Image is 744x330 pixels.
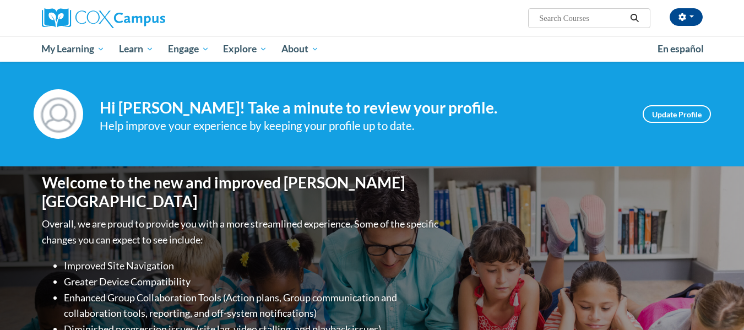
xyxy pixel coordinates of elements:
[42,216,441,248] p: Overall, we are proud to provide you with a more streamlined experience. Some of the specific cha...
[643,105,711,123] a: Update Profile
[119,42,154,56] span: Learn
[64,274,441,290] li: Greater Device Compatibility
[658,43,704,55] span: En español
[670,8,703,26] button: Account Settings
[626,12,643,25] button: Search
[34,89,83,139] img: Profile Image
[42,174,441,210] h1: Welcome to the new and improved [PERSON_NAME][GEOGRAPHIC_DATA]
[64,290,441,322] li: Enhanced Group Collaboration Tools (Action plans, Group communication and collaboration tools, re...
[168,42,209,56] span: Engage
[41,42,105,56] span: My Learning
[223,42,267,56] span: Explore
[216,36,274,62] a: Explore
[25,36,719,62] div: Main menu
[112,36,161,62] a: Learn
[64,258,441,274] li: Improved Site Navigation
[100,99,626,117] h4: Hi [PERSON_NAME]! Take a minute to review your profile.
[42,8,165,28] img: Cox Campus
[274,36,326,62] a: About
[538,12,626,25] input: Search Courses
[161,36,216,62] a: Engage
[650,37,711,61] a: En español
[100,117,626,135] div: Help improve your experience by keeping your profile up to date.
[281,42,319,56] span: About
[42,8,251,28] a: Cox Campus
[700,286,735,321] iframe: Button to launch messaging window
[35,36,112,62] a: My Learning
